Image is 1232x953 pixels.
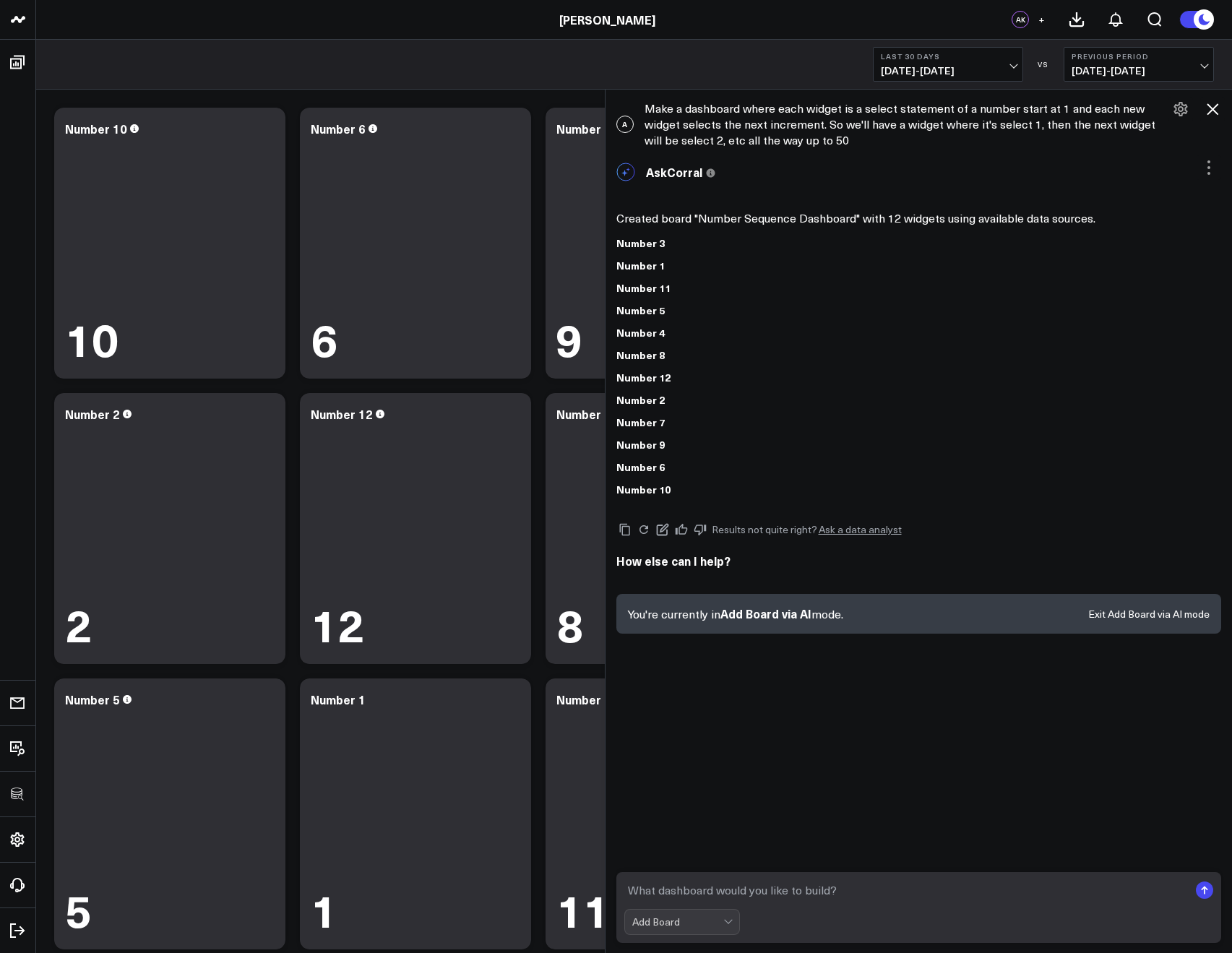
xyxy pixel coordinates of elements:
b: Number 10 [616,482,671,496]
b: Number 11 [616,280,671,295]
div: Number 9 [556,121,611,137]
span: + [1038,14,1045,25]
div: Number 2 [65,406,120,422]
div: 5 [65,887,92,931]
b: Number 6 [616,460,665,474]
div: Number 1 [311,691,366,707]
div: Number 5 [65,691,120,707]
a: Ask a data analyst [819,525,902,535]
b: Number 9 [616,437,665,452]
div: 6 [311,316,337,361]
span: Results not quite right? [712,522,817,536]
b: Number 7 [616,415,665,429]
span: [DATE] - [DATE] [1072,65,1206,77]
p: You're currently in mode. [628,605,843,622]
div: 8 [556,601,583,646]
div: 10 [65,316,119,361]
b: Previous Period [1072,52,1206,61]
button: Last 30 Days[DATE]-[DATE] [873,47,1023,82]
div: Add Board [632,916,723,928]
div: 1 [311,887,337,931]
b: Number 1 [616,258,665,272]
a: [PERSON_NAME] [559,12,655,27]
div: Number 8 [556,406,611,422]
span: [DATE] - [DATE] [881,65,1015,77]
span: Add Board via AI [720,605,811,621]
button: Previous Period[DATE]-[DATE] [1064,47,1214,82]
b: Last 30 Days [881,52,1015,61]
b: Number 3 [616,236,665,250]
b: Number 12 [616,370,671,384]
div: 2 [65,601,92,646]
span: A [616,116,634,133]
b: Number 8 [616,348,665,362]
div: 12 [311,601,364,646]
div: Number 11 [556,691,619,707]
b: Number 2 [616,392,665,407]
h2: How else can I help? [616,553,1222,569]
span: AskCorral [646,164,702,180]
button: + [1033,11,1050,28]
div: 11 [556,887,610,931]
b: Number 5 [616,303,665,317]
b: Number 4 [616,325,665,340]
div: Number 12 [311,406,373,422]
div: Number 10 [65,121,127,137]
p: Created board "Number Sequence Dashboard" with 12 widgets using available data sources. [616,210,1194,226]
button: Copy [616,521,634,538]
div: VS [1030,60,1056,69]
div: Number 6 [311,121,366,137]
div: 9 [556,316,583,361]
div: AK [1012,11,1029,28]
button: Exit Add Board via AI mode [1088,609,1210,619]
